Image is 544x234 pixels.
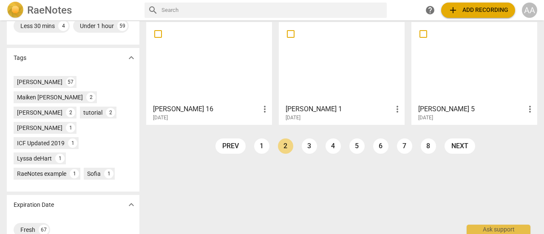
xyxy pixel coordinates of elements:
[14,200,54,209] p: Expiration Date
[14,54,26,62] p: Tags
[149,25,269,121] a: [PERSON_NAME] 16[DATE]
[349,138,365,154] a: Page 5
[215,138,246,154] a: prev
[17,139,65,147] div: ICF Updated 2019
[86,93,96,102] div: 2
[125,51,138,64] button: Show more
[66,123,75,133] div: 1
[441,3,515,18] button: Upload
[414,25,534,121] a: [PERSON_NAME] 5[DATE]
[302,138,317,154] a: Page 3
[153,104,260,114] h3: Victor 16
[106,108,115,117] div: 2
[397,138,412,154] a: Page 7
[70,169,79,178] div: 1
[7,2,138,19] a: LogoRaeNotes
[17,169,66,178] div: RaeNotes example
[422,3,438,18] a: Help
[418,104,525,114] h3: Jenny-Angelica 5
[392,104,402,114] span: more_vert
[27,4,72,16] h2: RaeNotes
[104,169,113,178] div: 1
[254,138,269,154] a: Page 1
[373,138,388,154] a: Page 6
[278,138,293,154] a: Page 2 is your current page
[126,53,136,63] span: expand_more
[17,154,52,163] div: Lyssa deHart
[421,138,436,154] a: Page 8
[17,108,62,117] div: [PERSON_NAME]
[326,138,341,154] a: Page 4
[17,78,62,86] div: [PERSON_NAME]
[425,5,435,15] span: help
[66,108,75,117] div: 2
[148,5,158,15] span: search
[445,138,475,154] a: next
[467,225,530,234] div: Ask support
[55,154,65,163] div: 1
[58,21,68,31] div: 4
[286,104,392,114] h3: Carsten 1
[17,93,83,101] div: Maiken [PERSON_NAME]
[7,2,24,19] img: Logo
[125,198,138,211] button: Show more
[68,138,77,148] div: 1
[66,77,75,87] div: 57
[153,114,168,121] span: [DATE]
[87,169,101,178] div: Sofia
[20,22,55,30] div: Less 30 mins
[260,104,270,114] span: more_vert
[418,114,433,121] span: [DATE]
[522,3,537,18] button: AA
[525,104,535,114] span: more_vert
[17,124,62,132] div: [PERSON_NAME]
[161,3,383,17] input: Search
[448,5,508,15] span: Add recording
[126,200,136,210] span: expand_more
[286,114,300,121] span: [DATE]
[117,21,127,31] div: 59
[20,226,35,234] div: Fresh
[448,5,458,15] span: add
[80,22,114,30] div: Under 1 hour
[83,108,102,117] div: tutorial
[282,25,402,121] a: [PERSON_NAME] 1[DATE]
